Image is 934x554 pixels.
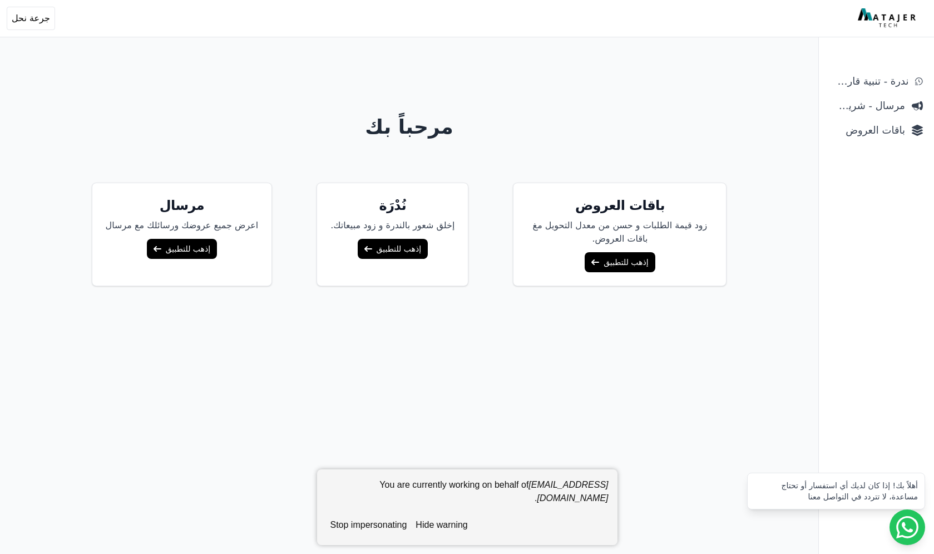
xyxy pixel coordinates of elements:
span: باقات العروض [830,122,905,138]
span: ندرة - تنبية قارب علي النفاذ [830,73,908,89]
p: اعرض جميع عروضك ورسائلك مع مرسال [106,219,259,232]
p: زود قيمة الطلبات و حسن من معدل التحويل مغ باقات العروض. [527,219,713,246]
h5: مرسال [106,197,259,214]
span: جرعة نحل [12,12,50,25]
p: إخلق شعور بالندرة و زود مبيعاتك. [330,219,454,232]
div: You are currently working on behalf of . [326,478,609,514]
a: إذهب للتطبيق [585,252,655,272]
h5: نُدْرَة [330,197,454,214]
span: مرسال - شريط دعاية [830,98,905,114]
h5: باقات العروض [527,197,713,214]
a: إذهب للتطبيق [358,239,428,259]
button: stop impersonating [326,514,412,536]
img: MatajerTech Logo [858,8,918,28]
button: جرعة نحل [7,7,55,30]
button: hide warning [411,514,472,536]
div: أهلاً بك! إذا كان لديك أي استفسار أو تحتاج مساعدة، لا تتردد في التواصل معنا [754,480,918,502]
em: [EMAIL_ADDRESS][DOMAIN_NAME] [528,480,608,503]
a: إذهب للتطبيق [147,239,217,259]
